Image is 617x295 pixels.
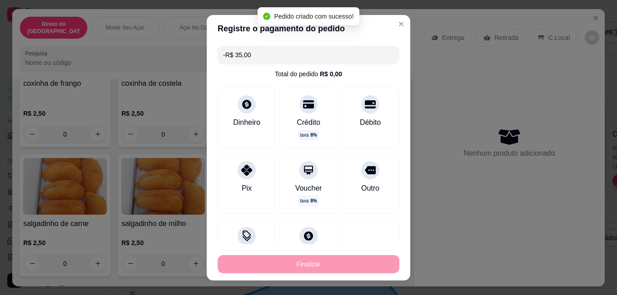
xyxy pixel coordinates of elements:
span: 8 % [310,132,317,138]
button: Close [394,17,408,31]
div: Pix [242,183,252,194]
div: Outro [361,183,379,194]
span: Pedido criado com sucesso! [274,13,353,20]
header: Registre o pagamento do pedido [207,15,410,42]
p: taxa [300,197,317,204]
div: Dinheiro [233,117,260,128]
span: 8 % [310,197,317,204]
div: Crédito [297,117,320,128]
input: Ex.: hambúrguer de cordeiro [223,46,394,64]
div: Débito [360,117,381,128]
span: check-circle [263,13,270,20]
div: R$ 0,00 [320,69,342,79]
div: Voucher [295,183,322,194]
p: taxa [300,132,317,138]
div: Total do pedido [275,69,342,79]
